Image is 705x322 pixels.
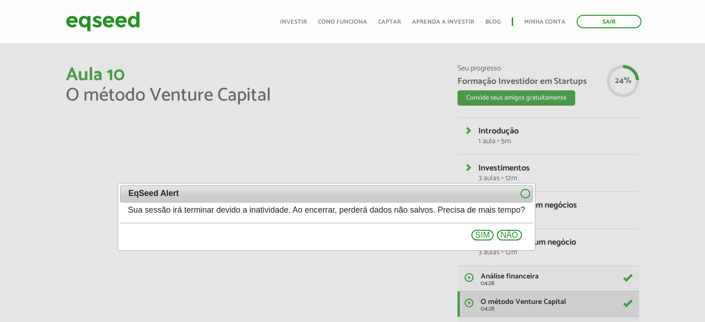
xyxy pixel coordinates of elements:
[577,15,641,28] a: Sair
[524,19,565,25] a: Minha conta
[378,19,401,25] a: Captar
[485,19,501,25] a: Blog
[120,202,534,219] div: Sua sessão irá terminar devido a inatividade. Ao encerrar, perderá dados não salvos. Precisa de m...
[318,19,367,25] a: Como funciona
[66,9,140,34] img: EqSeed
[412,19,474,25] a: Aprenda a investir
[128,189,485,198] span: EqSeed Alert
[471,230,493,241] button: Sim
[280,19,307,25] a: Investir
[497,230,522,241] button: Não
